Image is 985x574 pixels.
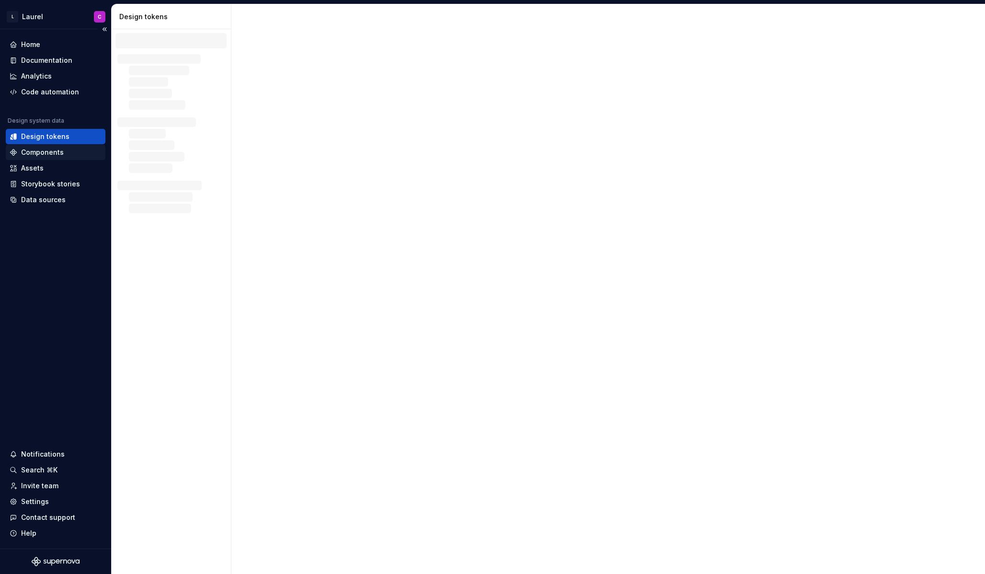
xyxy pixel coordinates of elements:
div: Home [21,40,40,49]
a: Assets [6,161,105,176]
a: Home [6,37,105,52]
button: Notifications [6,447,105,462]
div: Analytics [21,71,52,81]
div: Design tokens [119,12,227,22]
div: C [98,13,102,21]
button: Search ⌘K [6,462,105,478]
div: Help [21,528,36,538]
div: Storybook stories [21,179,80,189]
a: Analytics [6,69,105,84]
a: Storybook stories [6,176,105,192]
div: Design system data [8,117,64,125]
div: Notifications [21,449,65,459]
button: Contact support [6,510,105,525]
div: Data sources [21,195,66,205]
div: Documentation [21,56,72,65]
div: L [7,11,18,23]
div: Code automation [21,87,79,97]
div: Assets [21,163,44,173]
div: Contact support [21,513,75,522]
a: Data sources [6,192,105,207]
div: Components [21,148,64,157]
div: Invite team [21,481,58,491]
a: Design tokens [6,129,105,144]
a: Components [6,145,105,160]
div: Settings [21,497,49,506]
div: Design tokens [21,132,69,141]
a: Code automation [6,84,105,100]
button: Help [6,526,105,541]
button: LLaurelC [2,6,109,27]
svg: Supernova Logo [32,557,80,566]
div: Search ⌘K [21,465,57,475]
a: Documentation [6,53,105,68]
a: Settings [6,494,105,509]
button: Collapse sidebar [98,23,111,36]
a: Invite team [6,478,105,494]
div: Laurel [22,12,43,22]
